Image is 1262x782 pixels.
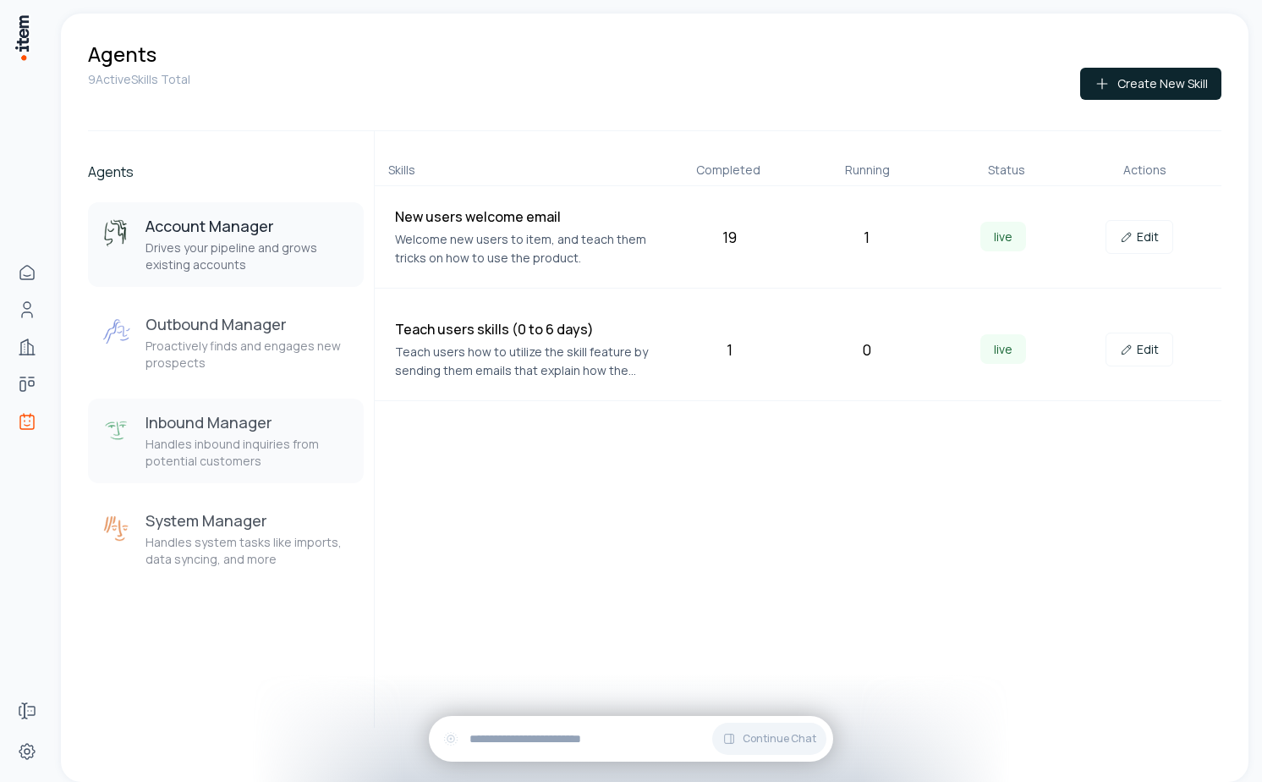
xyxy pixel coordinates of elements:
div: Completed [666,162,791,179]
div: 1 [805,225,929,249]
h2: Agents [88,162,364,182]
p: Welcome new users to item, and teach them tricks on how to use the product. [395,230,655,267]
div: 19 [668,225,792,249]
h3: Outbound Manager [145,314,350,334]
img: Inbound Manager [102,416,132,446]
h3: Inbound Manager [145,412,350,432]
div: Continue Chat [429,716,833,762]
button: Account ManagerAccount ManagerDrives your pipeline and grows existing accounts [88,202,364,287]
a: Home [10,256,44,289]
div: Running [805,162,930,179]
span: live [980,334,1026,364]
div: Actions [1083,162,1208,179]
div: Skills [388,162,652,179]
a: Edit [1106,333,1173,366]
p: Proactively finds and engages new prospects [145,338,350,372]
h4: New users welcome email [395,207,655,227]
p: Handles inbound inquiries from potential customers [145,436,350,470]
div: 1 [668,338,792,361]
span: Continue Chat [743,732,816,746]
p: Teach users how to utilize the skill feature by sending them emails that explain how the feature ... [395,343,655,380]
button: Inbound ManagerInbound ManagerHandles inbound inquiries from potential customers [88,399,364,483]
h4: Teach users skills (0 to 6 days) [395,319,655,339]
img: Item Brain Logo [14,14,30,62]
h3: Account Manager [145,216,350,236]
button: Outbound ManagerOutbound ManagerProactively finds and engages new prospects [88,300,364,385]
div: 0 [805,338,929,361]
img: Outbound Manager [102,317,132,348]
a: deals [10,367,44,401]
a: Contacts [10,293,44,327]
button: Continue Chat [712,723,826,755]
a: Forms [10,694,44,728]
span: live [980,222,1026,251]
button: System ManagerSystem ManagerHandles system tasks like imports, data syncing, and more [88,497,364,581]
button: Create New Skill [1080,68,1221,100]
p: 9 Active Skills Total [88,71,190,88]
a: Edit [1106,220,1173,254]
p: Drives your pipeline and grows existing accounts [145,240,350,273]
a: Agents [10,405,44,438]
a: Companies [10,330,44,364]
img: Account Manager [102,219,132,250]
p: Handles system tasks like imports, data syncing, and more [145,534,350,568]
h1: Agents [88,41,156,68]
div: Status [944,162,1069,179]
a: Settings [10,735,44,768]
img: System Manager [102,514,132,544]
h3: System Manager [145,510,350,531]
